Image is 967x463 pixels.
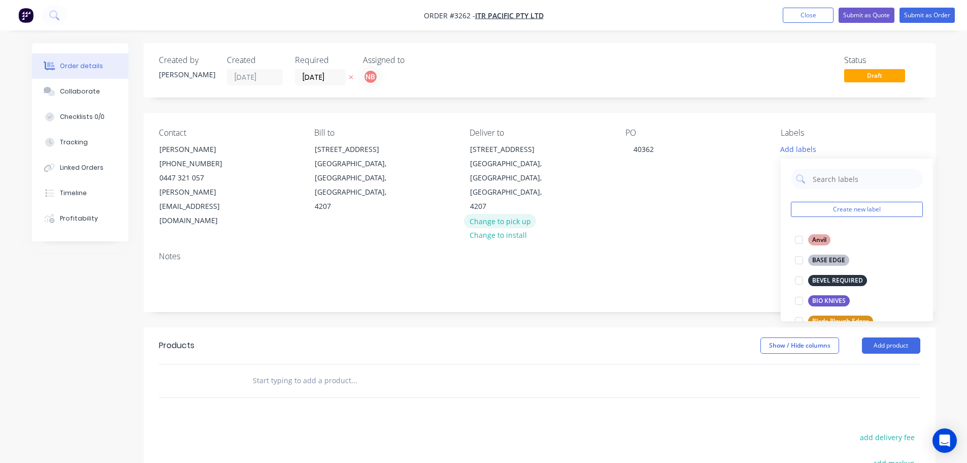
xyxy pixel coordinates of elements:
button: Linked Orders [32,155,128,180]
div: Order details [60,61,103,71]
button: Create new label [791,202,923,217]
div: [STREET_ADDRESS] [315,142,399,157]
input: Start typing to add a product... [252,371,455,391]
button: Add labels [775,142,822,156]
button: Profitability [32,206,128,231]
button: Change to install [464,228,532,242]
div: BEVEL REQUIRED [808,275,867,286]
div: BASE EDGE [808,255,849,266]
div: [GEOGRAPHIC_DATA], [GEOGRAPHIC_DATA], [GEOGRAPHIC_DATA], 4207 [470,157,554,213]
button: Order details [32,53,128,79]
div: 40362 [625,142,662,157]
span: Order #3262 - [424,11,475,20]
div: [GEOGRAPHIC_DATA], [GEOGRAPHIC_DATA], [GEOGRAPHIC_DATA], 4207 [315,157,399,213]
div: PO [625,128,764,138]
img: Factory [18,8,34,23]
button: Collaborate [32,79,128,104]
div: [PHONE_NUMBER] [159,157,244,171]
div: Collaborate [60,87,100,96]
div: [STREET_ADDRESS][GEOGRAPHIC_DATA], [GEOGRAPHIC_DATA], [GEOGRAPHIC_DATA], 4207 [306,142,408,214]
div: Blade Plough Edges [808,316,873,327]
button: Submit as Quote [839,8,894,23]
button: BEVEL REQUIRED [791,273,871,288]
div: Created by [159,55,215,65]
div: [PERSON_NAME][EMAIL_ADDRESS][DOMAIN_NAME] [159,185,244,228]
div: [STREET_ADDRESS][GEOGRAPHIC_DATA], [GEOGRAPHIC_DATA], [GEOGRAPHIC_DATA], 4207 [461,142,563,214]
div: Bill to [314,128,453,138]
div: Assigned to [363,55,464,65]
a: ITR Pacific Pty Ltd [475,11,544,20]
button: NB [363,69,378,84]
div: [PERSON_NAME][PHONE_NUMBER]0447 321 057[PERSON_NAME][EMAIL_ADDRESS][DOMAIN_NAME] [151,142,252,228]
div: Checklists 0/0 [60,112,105,121]
div: Contact [159,128,298,138]
div: Deliver to [470,128,609,138]
button: BIO KNIVES [791,294,854,308]
div: Products [159,339,194,352]
div: Labels [781,128,920,138]
input: Search labels [812,169,918,189]
div: Required [295,55,351,65]
button: Checklists 0/0 [32,104,128,130]
div: Anvil [808,234,830,245]
div: Timeline [60,189,87,198]
div: Profitability [60,214,98,223]
button: Close [783,8,833,23]
div: Status [844,55,920,65]
button: Blade Plough Edges [791,314,877,328]
div: [PERSON_NAME] [159,142,244,157]
div: BIO KNIVES [808,295,850,306]
button: Change to pick up [464,214,536,228]
div: Linked Orders [60,163,104,172]
span: Draft [844,69,905,82]
div: [PERSON_NAME] [159,69,215,80]
div: [STREET_ADDRESS] [470,142,554,157]
div: Notes [159,252,920,261]
div: Open Intercom Messenger [932,428,957,453]
button: Add product [862,337,920,354]
button: Timeline [32,180,128,206]
button: add delivery fee [855,430,920,444]
button: Anvil [791,233,835,247]
button: Submit as Order [899,8,955,23]
div: 0447 321 057 [159,171,244,185]
button: BASE EDGE [791,253,853,267]
button: Show / Hide columns [760,337,839,354]
button: Tracking [32,130,128,155]
div: Tracking [60,138,88,147]
div: Created [227,55,283,65]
